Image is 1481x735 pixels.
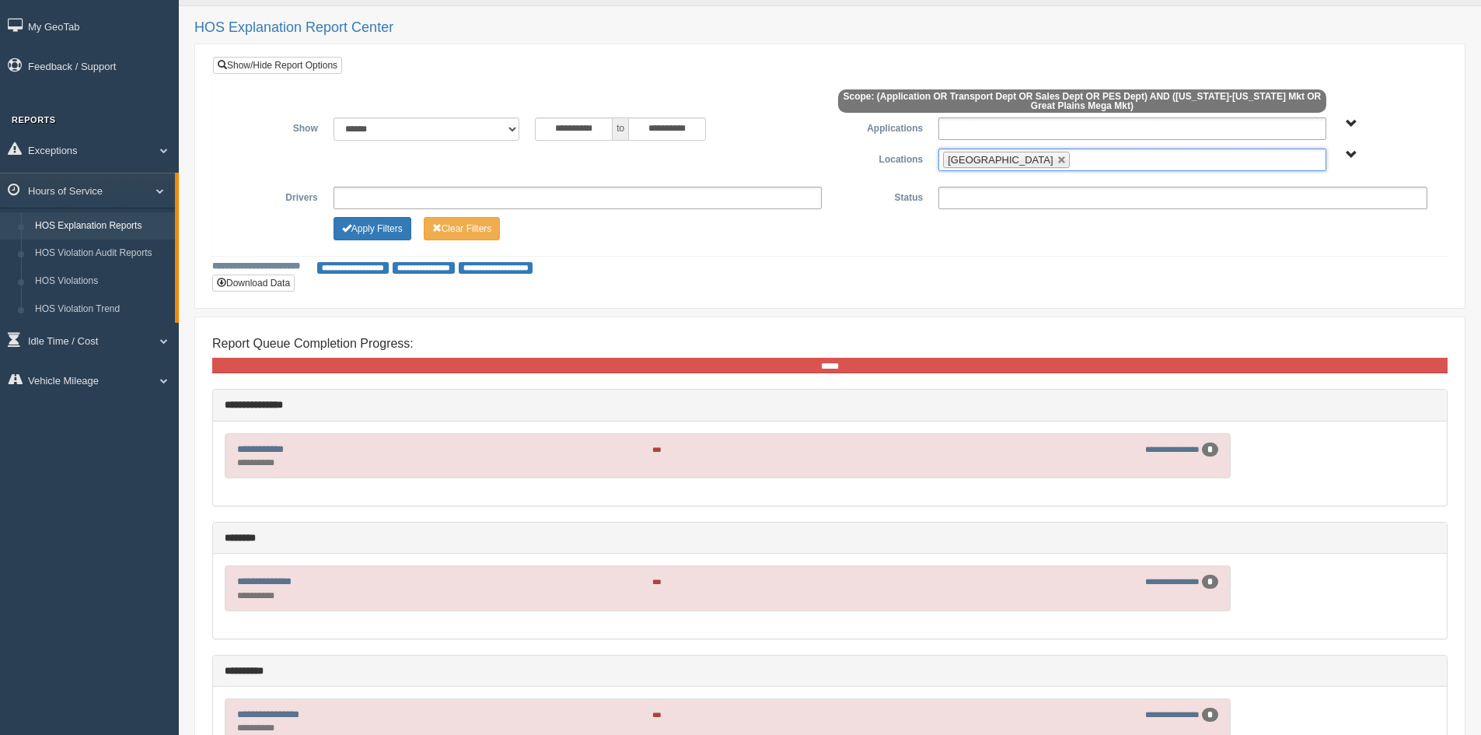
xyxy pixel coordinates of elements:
[424,217,501,240] button: Change Filter Options
[225,117,326,136] label: Show
[194,20,1465,36] h2: HOS Explanation Report Center
[213,57,342,74] a: Show/Hide Report Options
[838,89,1327,113] span: Scope: (Application OR Transport Dept OR Sales Dept OR PES Dept) AND ([US_STATE]-[US_STATE] Mkt O...
[212,275,295,292] button: Download Data
[334,217,411,240] button: Change Filter Options
[948,154,1053,166] span: [GEOGRAPHIC_DATA]
[830,149,931,167] label: Locations
[830,117,931,136] label: Applications
[225,187,326,205] label: Drivers
[28,268,175,296] a: HOS Violations
[28,240,175,268] a: HOS Violation Audit Reports
[830,187,931,205] label: Status
[212,337,1448,351] h4: Report Queue Completion Progress:
[28,296,175,324] a: HOS Violation Trend
[613,117,628,141] span: to
[28,212,175,240] a: HOS Explanation Reports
